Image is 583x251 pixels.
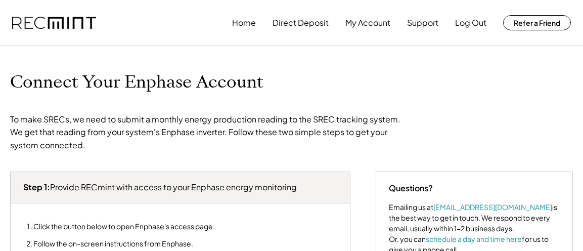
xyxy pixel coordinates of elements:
h3: Provide RECmint with access to your Enphase energy monitoring [23,182,297,193]
img: recmint-logotype%403x.png [12,17,96,29]
h1: Connect Your Enphase Account [10,71,263,93]
button: Refer a Friend [503,15,571,30]
div: To make SRECs, we need to submit a monthly energy production reading to the SREC tracking system.... [10,113,405,152]
button: Direct Deposit [273,13,329,33]
a: [EMAIL_ADDRESS][DOMAIN_NAME] [433,202,552,212]
strong: Step 1: [23,182,50,192]
button: My Account [345,13,390,33]
li: Follow the on-screen instructions from Enphase. [33,239,228,248]
a: schedule a day and time here [426,234,522,243]
li: Click the button below to open Enphase's access page. [33,222,228,231]
button: Home [232,13,256,33]
div: Questions? [389,182,433,194]
button: Log Out [455,13,486,33]
button: Support [407,13,438,33]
